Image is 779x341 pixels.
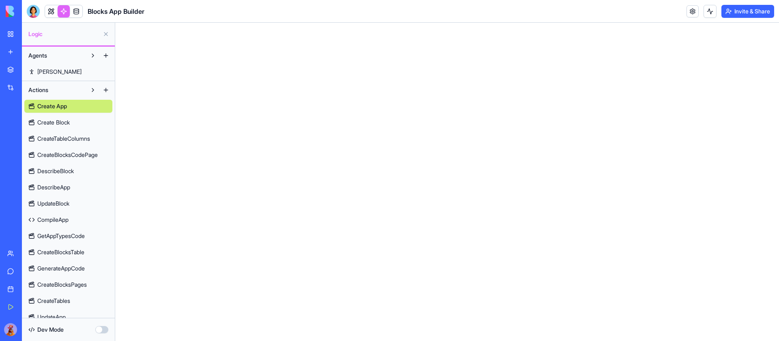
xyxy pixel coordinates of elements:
[37,167,74,175] span: DescribeBlock
[24,116,112,129] a: Create Block
[37,151,98,159] span: CreateBlocksCodePage
[88,6,144,16] span: Blocks App Builder
[24,278,112,291] a: CreateBlocksPages
[37,313,66,321] span: UpdateApp
[37,68,82,76] span: [PERSON_NAME]
[37,264,85,272] span: GenerateAppCode
[24,165,112,178] a: DescribeBlock
[37,248,84,256] span: CreateBlocksTable
[4,323,17,336] img: Kuku_Large_sla5px.png
[24,100,112,113] a: Create App
[37,199,69,208] span: UpdateBlock
[24,181,112,194] a: DescribeApp
[24,311,112,324] a: UpdateApp
[28,30,99,38] span: Logic
[24,294,112,307] a: CreateTables
[24,197,112,210] a: UpdateBlock
[24,49,86,62] button: Agents
[28,51,47,60] span: Agents
[6,6,56,17] img: logo
[37,297,70,305] span: CreateTables
[37,135,90,143] span: CreateTableColumns
[24,246,112,259] a: CreateBlocksTable
[28,86,48,94] span: Actions
[24,84,86,97] button: Actions
[24,132,112,145] a: CreateTableColumns
[37,102,67,110] span: Create App
[24,213,112,226] a: CompileApp
[24,148,112,161] a: CreateBlocksCodePage
[37,326,64,334] span: Dev Mode
[37,232,85,240] span: GetAppTypesCode
[24,65,112,78] a: [PERSON_NAME]
[721,5,774,18] button: Invite & Share
[37,281,87,289] span: CreateBlocksPages
[24,262,112,275] a: GenerateAppCode
[24,229,112,242] a: GetAppTypesCode
[37,118,70,127] span: Create Block
[37,183,70,191] span: DescribeApp
[37,216,69,224] span: CompileApp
